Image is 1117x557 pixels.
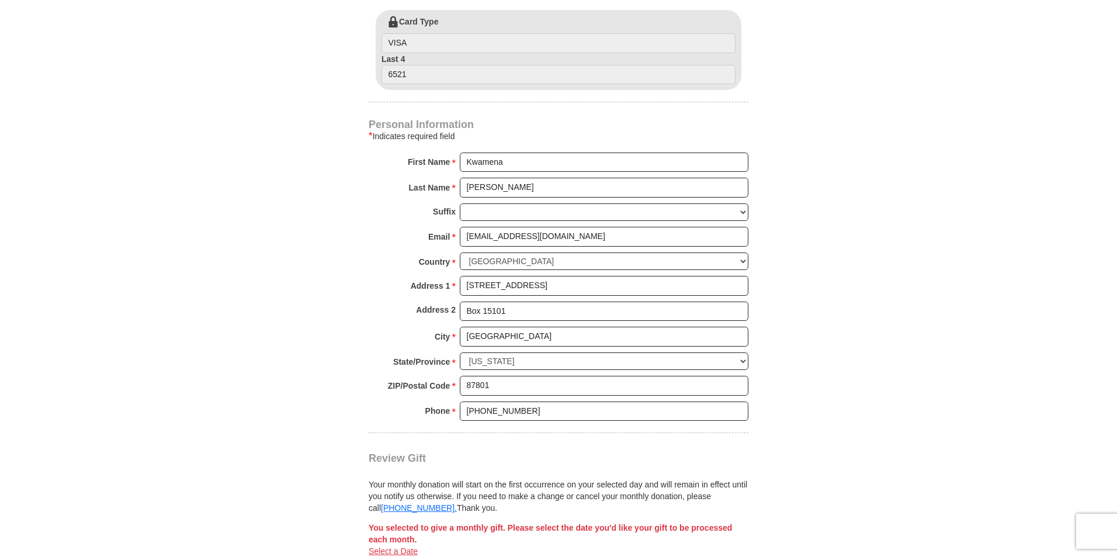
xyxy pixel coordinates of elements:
[369,546,418,556] a: Select a Date
[369,452,426,464] span: Review Gift
[419,254,450,270] strong: Country
[381,503,457,513] a: [PHONE_NUMBER].
[428,229,450,245] strong: Email
[411,278,450,294] strong: Address 1
[408,154,450,170] strong: First Name
[369,523,732,544] span: You selected to give a monthly gift. Please select the date you'd like your gift to be processed ...
[381,65,736,85] input: Last 4
[369,465,748,514] div: Your monthly donation will start on the first occurrence on your selected day and will remain in ...
[409,179,450,196] strong: Last Name
[381,33,736,53] input: Card Type
[393,354,450,370] strong: State/Province
[416,302,456,318] strong: Address 2
[369,120,748,129] h4: Personal Information
[381,16,736,53] label: Card Type
[381,53,736,85] label: Last 4
[388,378,450,394] strong: ZIP/Postal Code
[425,403,450,419] strong: Phone
[369,129,748,143] div: Indicates required field
[435,328,450,345] strong: City
[433,203,456,220] strong: Suffix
